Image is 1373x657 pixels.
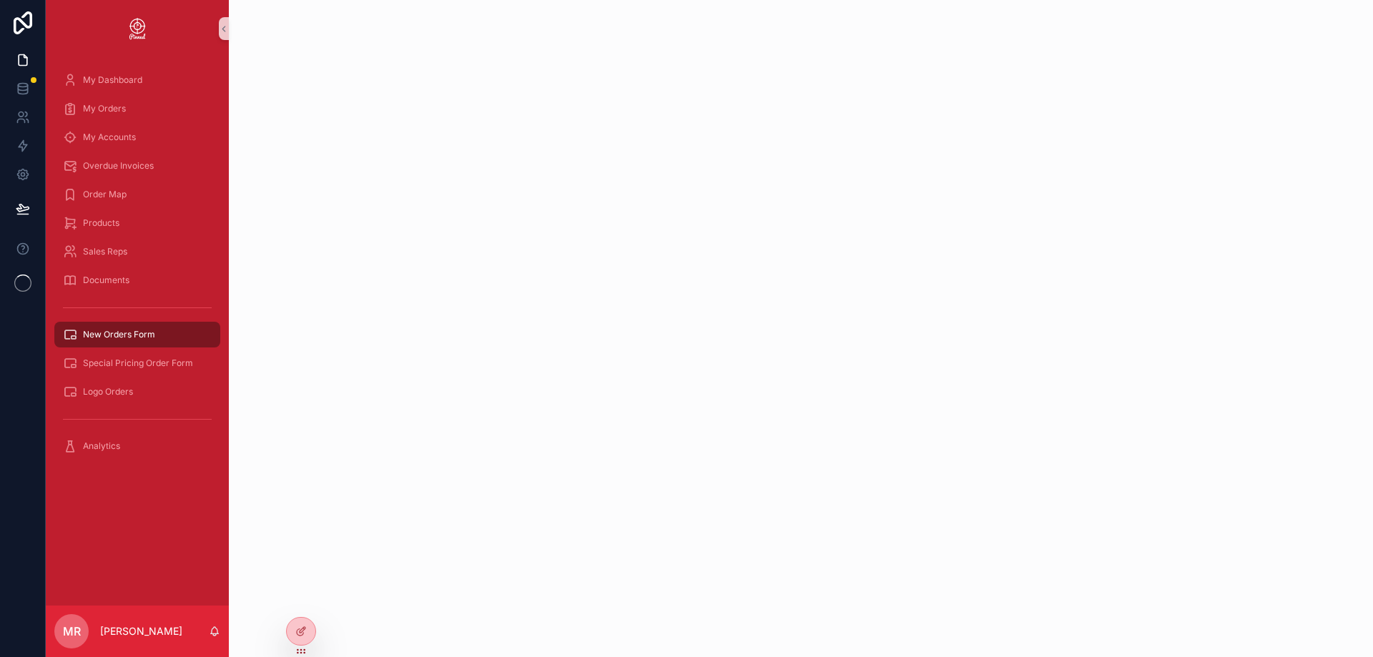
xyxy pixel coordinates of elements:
[54,239,220,265] a: Sales Reps
[83,386,133,397] span: Logo Orders
[63,623,81,640] span: MR
[54,350,220,376] a: Special Pricing Order Form
[54,210,220,236] a: Products
[83,246,127,257] span: Sales Reps
[83,160,154,172] span: Overdue Invoices
[100,624,182,638] p: [PERSON_NAME]
[83,329,155,340] span: New Orders Form
[46,57,229,478] div: scrollable content
[126,17,149,40] img: App logo
[83,74,142,86] span: My Dashboard
[83,357,193,369] span: Special Pricing Order Form
[54,322,220,347] a: New Orders Form
[83,103,126,114] span: My Orders
[83,217,119,229] span: Products
[83,132,136,143] span: My Accounts
[83,440,120,452] span: Analytics
[54,153,220,179] a: Overdue Invoices
[54,182,220,207] a: Order Map
[54,67,220,93] a: My Dashboard
[83,275,129,286] span: Documents
[83,189,127,200] span: Order Map
[54,267,220,293] a: Documents
[54,379,220,405] a: Logo Orders
[54,124,220,150] a: My Accounts
[54,96,220,122] a: My Orders
[54,433,220,459] a: Analytics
